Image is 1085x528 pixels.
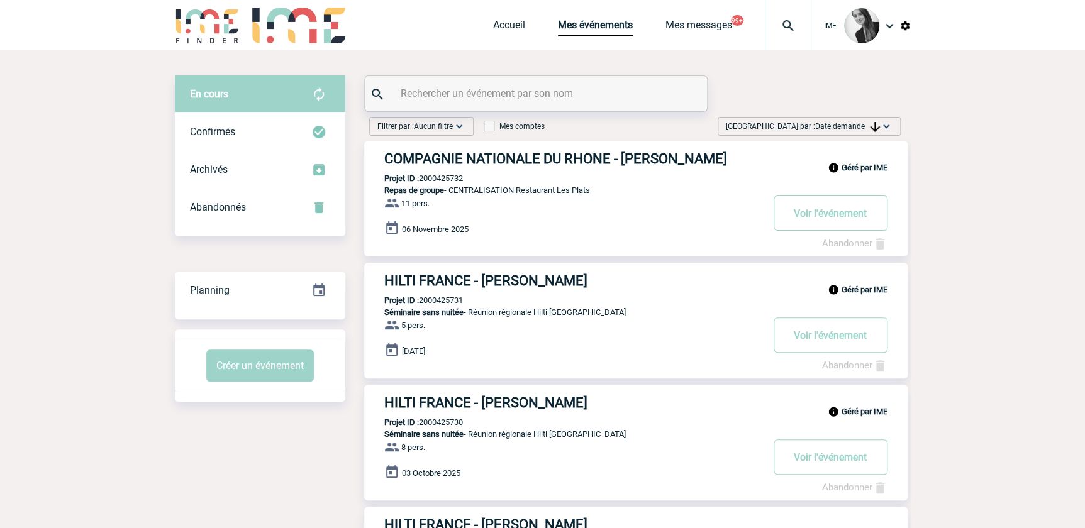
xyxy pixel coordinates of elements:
[828,406,839,417] img: info_black_24dp.svg
[824,21,837,30] span: IME
[398,84,677,102] input: Rechercher un événement par son nom
[384,429,464,439] span: Séminaire sans nuitée
[364,307,762,317] p: - Réunion régionale Hilti [GEOGRAPHIC_DATA]
[384,151,762,167] h3: COMPAGNIE NATIONALE DU RHONE - [PERSON_NAME]
[401,199,430,208] span: 11 pers.
[401,321,425,330] span: 5 pers.
[726,120,880,133] span: [GEOGRAPHIC_DATA] par :
[206,349,314,382] button: Créer un événement
[364,417,463,427] p: 2000425730
[774,317,887,353] button: Voir l'événement
[774,439,887,475] button: Voir l'événement
[364,185,762,195] p: - CENTRALISATION Restaurant Les Plats
[384,173,419,183] b: Projet ID :
[384,273,762,289] h3: HILTI FRANCE - [PERSON_NAME]
[190,284,230,296] span: Planning
[364,429,762,439] p: - Réunion régionale Hilti [GEOGRAPHIC_DATA]
[402,468,460,478] span: 03 Octobre 2025
[175,75,345,113] div: Retrouvez ici tous vos évènements avant confirmation
[484,122,545,131] label: Mes comptes
[558,19,633,36] a: Mes événements
[384,185,444,195] span: Repas de groupe
[880,120,893,133] img: baseline_expand_more_white_24dp-b.png
[731,15,743,26] button: 99+
[828,162,839,173] img: info_black_24dp.svg
[175,151,345,189] div: Retrouvez ici tous les événements que vous avez décidé d'archiver
[175,272,345,309] div: Retrouvez ici tous vos événements organisés par date et état d'avancement
[842,285,887,294] b: Géré par IME
[364,273,908,289] a: HILTI FRANCE - [PERSON_NAME]
[175,8,240,43] img: IME-Finder
[175,271,345,308] a: Planning
[190,88,228,100] span: En cours
[364,151,908,167] a: COMPAGNIE NATIONALE DU RHONE - [PERSON_NAME]
[815,122,880,131] span: Date demande
[402,346,425,356] span: [DATE]
[384,395,762,410] h3: HILTI FRANCE - [PERSON_NAME]
[364,295,463,305] p: 2000425731
[401,443,425,452] span: 8 pers.
[402,224,469,234] span: 06 Novembre 2025
[665,19,732,36] a: Mes messages
[842,407,887,416] b: Géré par IME
[384,295,419,305] b: Projet ID :
[822,360,887,371] a: Abandonner
[175,189,345,226] div: Retrouvez ici tous vos événements annulés
[190,163,228,175] span: Archivés
[414,122,453,131] span: Aucun filtre
[384,307,464,317] span: Séminaire sans nuitée
[844,8,879,43] img: 101050-0.jpg
[822,238,887,249] a: Abandonner
[377,120,453,133] span: Filtrer par :
[364,395,908,410] a: HILTI FRANCE - [PERSON_NAME]
[190,126,235,138] span: Confirmés
[493,19,525,36] a: Accueil
[364,173,463,183] p: 2000425732
[828,284,839,295] img: info_black_24dp.svg
[453,120,465,133] img: baseline_expand_more_white_24dp-b.png
[822,481,887,493] a: Abandonner
[384,417,419,427] b: Projet ID :
[842,163,887,172] b: Géré par IME
[190,201,246,213] span: Abandonnés
[870,122,880,132] img: arrow_downward.png
[774,195,887,231] button: Voir l'événement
